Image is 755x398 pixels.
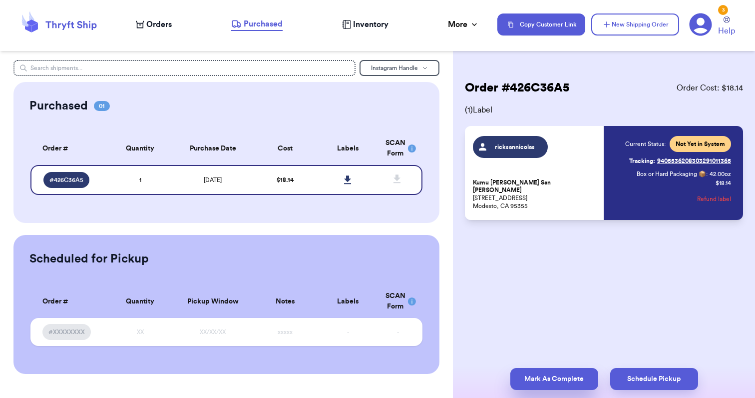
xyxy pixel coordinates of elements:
p: [STREET_ADDRESS] Modesto, CA 95355 [473,179,598,210]
span: Box or Hard Packaging 📦 [637,171,706,177]
span: 1 [139,177,141,183]
span: Not Yet in System [676,140,725,148]
span: #XXXXXXXX [48,328,85,336]
span: : [706,170,708,178]
button: Mark As Complete [510,368,598,390]
th: Pickup Window [172,285,254,318]
th: Notes [254,285,317,318]
span: Inventory [353,18,388,30]
button: Instagram Handle [360,60,439,76]
h2: Purchased [29,98,88,114]
div: SCAN Form [385,291,410,312]
a: Help [718,16,735,37]
span: Kumu [PERSON_NAME] San [PERSON_NAME] [473,179,598,194]
span: Tracking: [629,157,655,165]
div: More [448,18,479,30]
button: Schedule Pickup [610,368,698,390]
div: 3 [718,5,728,15]
a: Inventory [342,18,388,30]
span: Help [718,25,735,37]
th: Order # [30,285,109,318]
span: Current Status: [625,140,666,148]
span: Instagram Handle [371,65,418,71]
th: Labels [317,132,379,165]
th: Cost [254,132,317,165]
th: Purchase Date [172,132,254,165]
h2: Order # 426C36A5 [465,80,569,96]
input: Search shipments... [13,60,356,76]
button: New Shipping Order [591,13,679,35]
span: 01 [94,101,110,111]
span: XX [137,329,144,335]
button: Copy Customer Link [497,13,585,35]
span: XX/XX/XX [200,329,226,335]
span: 42.00 oz [710,170,731,178]
a: Orders [136,18,172,30]
th: Order # [30,132,109,165]
a: Purchased [231,18,283,31]
span: - [347,329,349,335]
th: Quantity [109,132,172,165]
p: $ 18.14 [716,179,731,187]
span: $ 18.14 [277,177,294,183]
span: ( 1 ) Label [465,104,743,116]
span: - [397,329,399,335]
span: Purchased [244,18,283,30]
span: # 426C36A5 [49,176,83,184]
th: Quantity [109,285,172,318]
a: 3 [689,13,712,36]
h2: Scheduled for Pickup [29,251,149,267]
span: [DATE] [204,177,222,183]
span: xxxxx [278,329,293,335]
span: Orders [146,18,172,30]
span: ricksannicolas [491,143,539,151]
a: Tracking:9405536208303291011365 [629,153,731,169]
th: Labels [317,285,379,318]
span: Order Cost: $ 18.14 [677,82,743,94]
div: SCAN Form [385,138,410,159]
button: Refund label [697,188,731,210]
